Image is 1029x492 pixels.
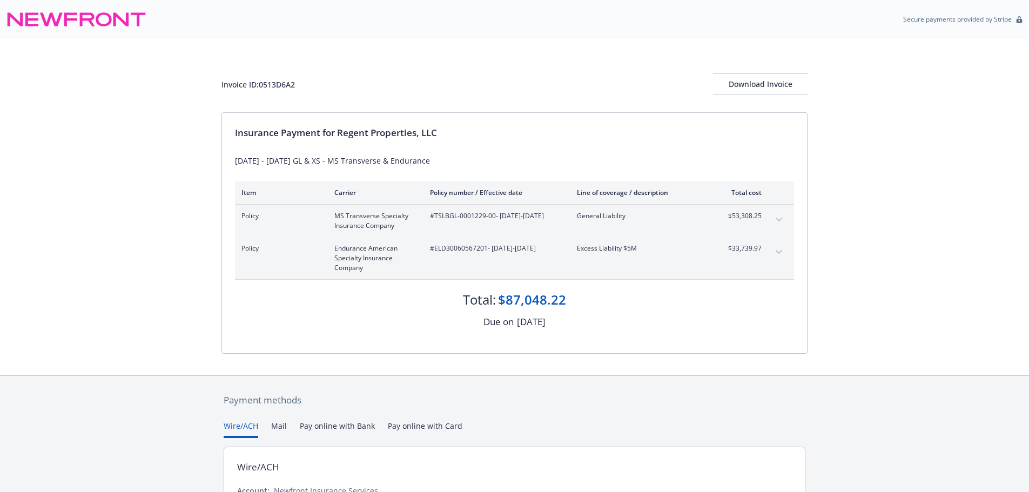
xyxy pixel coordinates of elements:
[903,15,1012,24] p: Secure payments provided by Stripe
[334,211,413,231] span: MS Transverse Specialty Insurance Company
[577,211,704,221] span: General Liability
[577,244,704,253] span: Excess Liability $5M
[721,188,762,197] div: Total cost
[235,237,794,279] div: PolicyEndurance American Specialty Insurance Company#ELD30060567201- [DATE]-[DATE]Excess Liabilit...
[221,79,295,90] div: Invoice ID: 0513D6A2
[235,205,794,237] div: PolicyMS Transverse Specialty Insurance Company#TSLBGL-0001229-00- [DATE]-[DATE]General Liability...
[577,188,704,197] div: Line of coverage / description
[235,155,794,166] div: [DATE] - [DATE] GL & XS - MS Transverse & Endurance
[237,460,279,474] div: Wire/ACH
[498,291,566,309] div: $87,048.22
[430,211,560,221] span: #TSLBGL-0001229-00 - [DATE]-[DATE]
[241,211,317,221] span: Policy
[713,74,808,95] div: Download Invoice
[224,420,258,438] button: Wire/ACH
[241,244,317,253] span: Policy
[241,188,317,197] div: Item
[430,244,560,253] span: #ELD30060567201 - [DATE]-[DATE]
[770,211,788,228] button: expand content
[430,188,560,197] div: Policy number / Effective date
[334,188,413,197] div: Carrier
[721,244,762,253] span: $33,739.97
[300,420,375,438] button: Pay online with Bank
[334,244,413,273] span: Endurance American Specialty Insurance Company
[517,315,546,329] div: [DATE]
[770,244,788,261] button: expand content
[463,291,496,309] div: Total:
[721,211,762,221] span: $53,308.25
[388,420,462,438] button: Pay online with Card
[483,315,514,329] div: Due on
[271,420,287,438] button: Mail
[224,393,805,407] div: Payment methods
[235,126,794,140] div: Insurance Payment for Regent Properties, LLC
[713,73,808,95] button: Download Invoice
